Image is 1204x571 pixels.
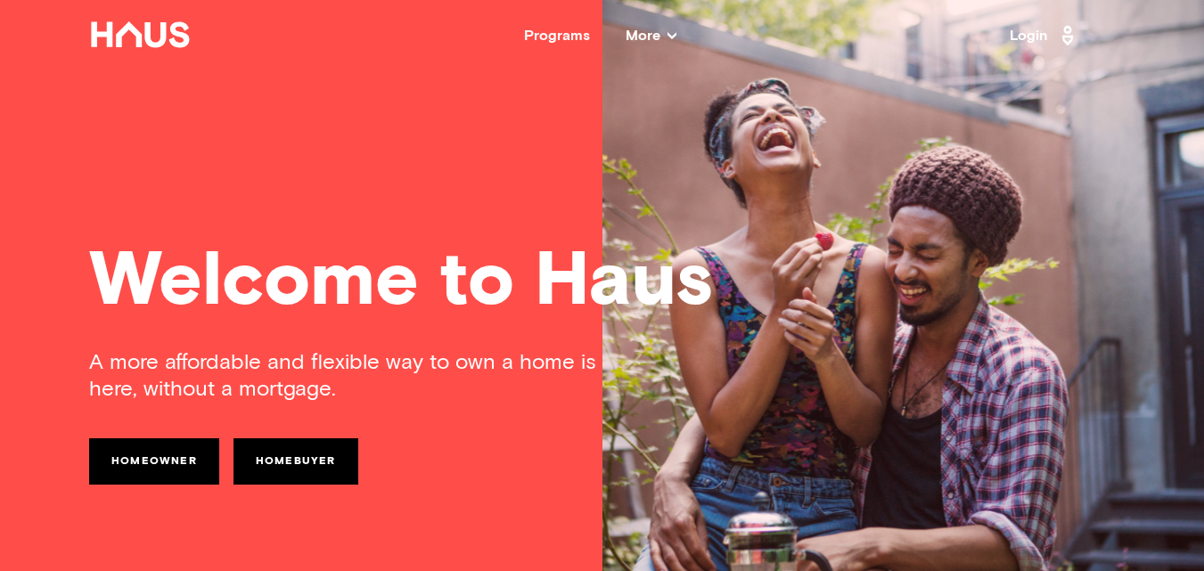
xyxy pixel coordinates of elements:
[89,349,602,403] div: A more affordable and flexible way to own a home is here, without a mortgage.
[233,438,358,485] a: Homebuyer
[524,29,590,43] a: Programs
[1010,21,1079,50] a: Login
[89,438,219,485] a: Homeowner
[626,29,676,43] span: More
[89,245,1115,321] div: Welcome to Haus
